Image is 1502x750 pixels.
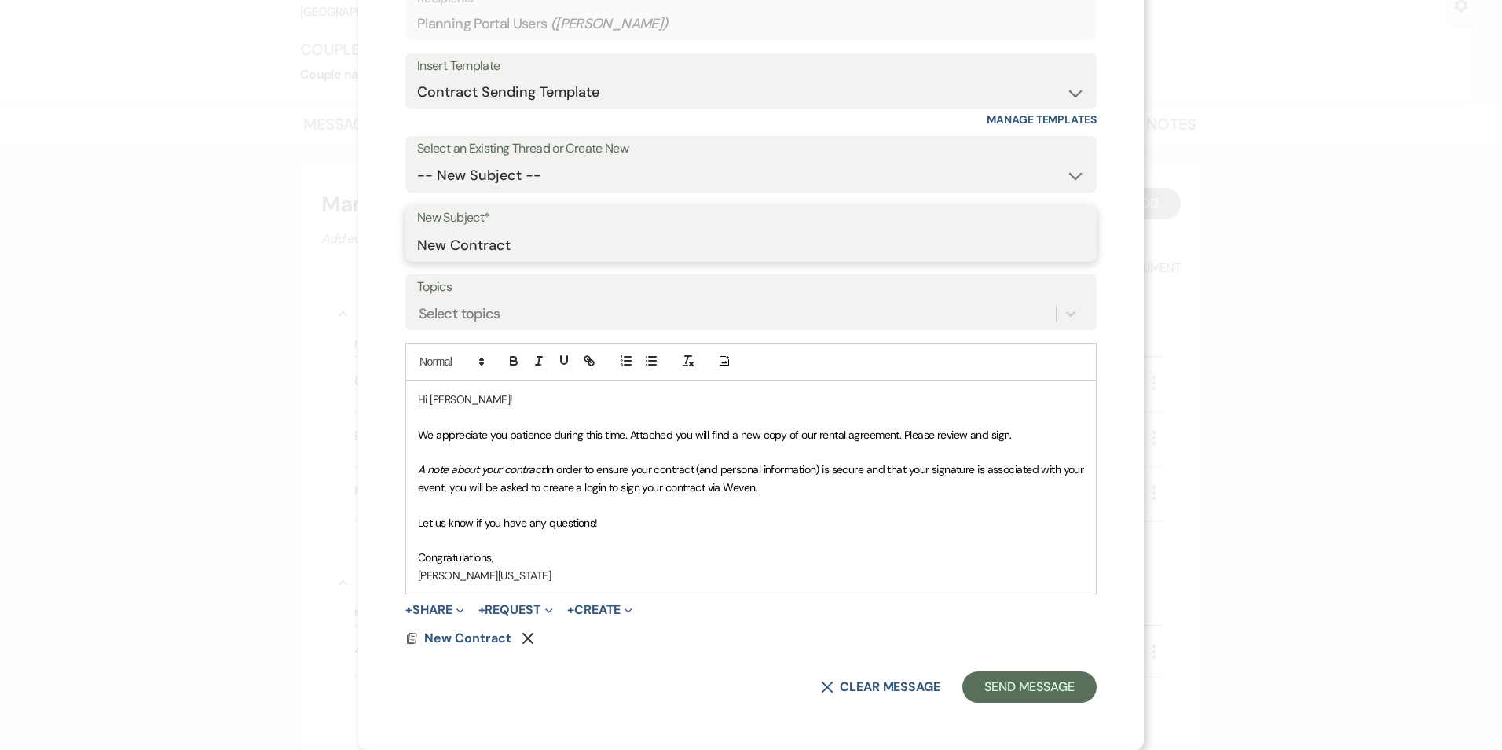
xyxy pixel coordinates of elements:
button: Create [567,604,632,616]
label: Select an Existing Thread or Create New [417,138,1085,160]
div: Insert Template [417,55,1085,78]
span: Congratulations, [418,550,493,564]
span: We appreciate you patience during this time. Attached you will find a new copy of our rental agre... [418,428,1012,442]
button: Request [478,604,553,616]
div: Planning Portal Users [417,9,1085,39]
div: Select topics [419,303,500,324]
p: Hi [PERSON_NAME]! [418,391,1084,408]
button: New Contract [424,629,515,648]
button: Send Message [962,671,1097,703]
span: New Contract [424,630,511,646]
span: + [405,604,412,616]
p: [PERSON_NAME][US_STATE] [418,567,1084,584]
em: A note about your contract: [418,462,546,476]
button: Share [405,604,464,616]
label: New Subject* [417,207,1085,230]
span: Let us know if you have any questions! [418,516,598,530]
label: Topics [417,276,1085,299]
a: Manage Templates [987,112,1097,127]
button: Clear message [821,681,940,693]
span: ( [PERSON_NAME] ) [551,13,669,35]
span: + [567,604,574,616]
span: + [478,604,485,616]
span: In order to ensure your contract (and personal information) is secure and that your signature is ... [418,462,1086,494]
